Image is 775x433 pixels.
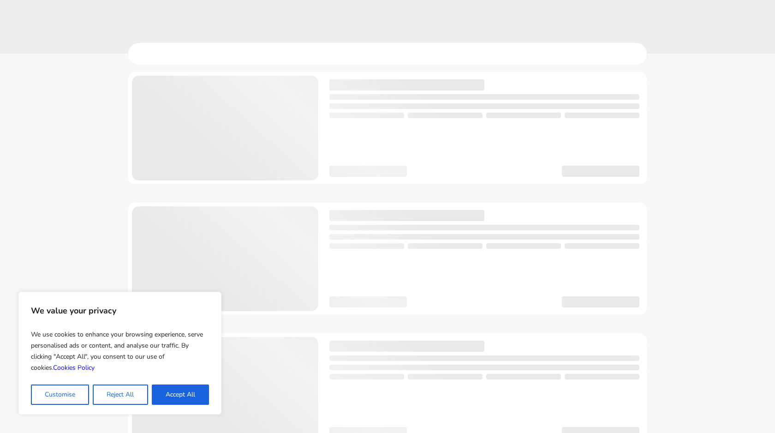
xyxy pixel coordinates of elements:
p: We value your privacy [31,301,209,320]
p: We use cookies to enhance your browsing experience, serve personalised ads or content, and analys... [31,325,209,377]
button: Customise [31,385,89,405]
button: Reject All [93,385,148,405]
div: We value your privacy [18,292,221,415]
a: Cookies Policy [53,363,95,372]
button: Accept All [152,385,209,405]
